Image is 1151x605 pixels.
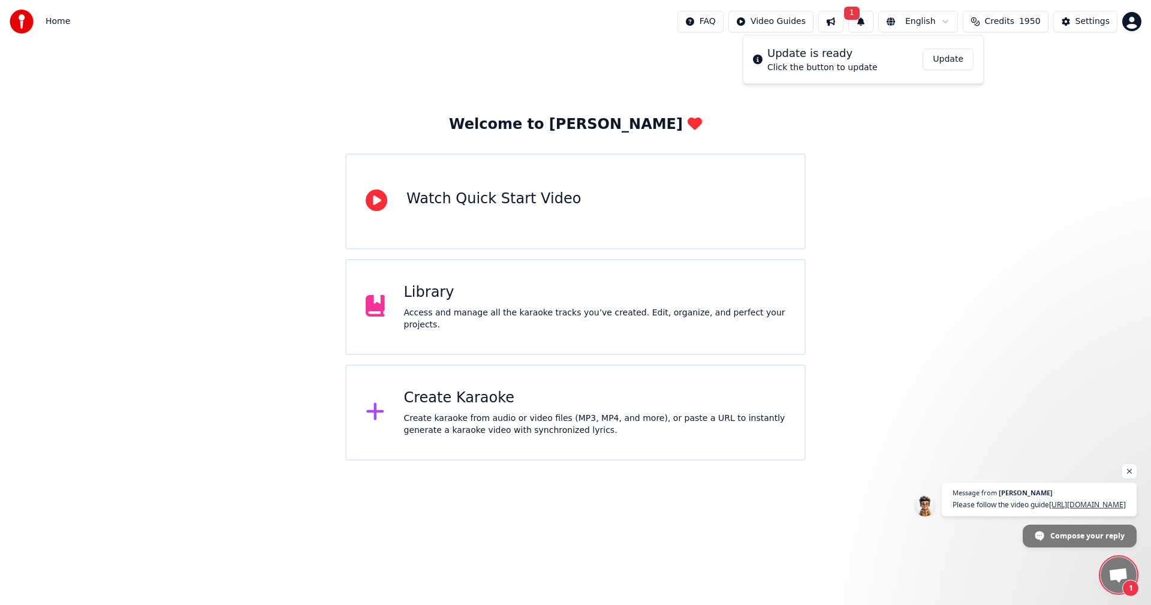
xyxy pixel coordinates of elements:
[1053,11,1117,32] button: Settings
[728,11,813,32] button: Video Guides
[953,489,997,496] span: Message from
[767,62,878,74] div: Click the button to update
[985,16,1014,28] span: Credits
[404,283,786,302] div: Library
[449,115,702,134] div: Welcome to [PERSON_NAME]
[963,11,1048,32] button: Credits1950
[404,413,786,437] div: Create karaoke from audio or video files (MP3, MP4, and more), or paste a URL to instantly genera...
[767,45,878,62] div: Update is ready
[844,7,860,20] span: 1
[10,10,34,34] img: youka
[1101,557,1137,593] a: Open chat
[1122,580,1139,597] span: 1
[923,49,974,70] button: Update
[999,489,1053,496] span: [PERSON_NAME]
[404,307,786,331] div: Access and manage all the karaoke tracks you’ve created. Edit, organize, and perfect your projects.
[848,11,873,32] button: 1
[1019,16,1041,28] span: 1950
[953,499,1126,510] span: Please follow the video guide
[1075,16,1110,28] div: Settings
[677,11,724,32] button: FAQ
[46,16,70,28] span: Home
[1050,525,1125,546] span: Compose your reply
[404,389,786,408] div: Create Karaoke
[406,189,581,209] div: Watch Quick Start Video
[46,16,70,28] nav: breadcrumb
